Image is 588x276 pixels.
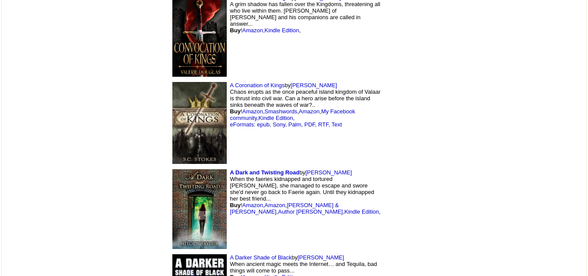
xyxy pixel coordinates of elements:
[230,108,241,115] b: Buy
[230,82,285,89] a: A Coronation of Kings
[230,169,380,215] font: by When the faeries kidnapped and tortured [PERSON_NAME], she managed to escape and swore she'd n...
[390,183,425,235] img: shim.gif
[172,82,227,164] img: 67715.jpg
[265,108,297,115] a: Smashwords
[265,202,286,208] a: Amazon
[390,10,425,62] img: shim.gif
[344,208,379,215] a: Kindle Edition
[242,27,263,34] a: Amazon
[230,27,241,34] b: Buy
[433,126,435,128] img: shim.gif
[230,202,339,215] a: [PERSON_NAME] & [PERSON_NAME]
[230,169,299,176] a: A Dark and Twisting Road
[306,169,352,176] a: [PERSON_NAME]
[242,202,263,208] a: Amazon
[291,82,337,89] a: [PERSON_NAME]
[390,97,425,149] img: shim.gif
[230,108,355,121] a: My Facebook community
[278,208,343,215] a: Author [PERSON_NAME]
[230,121,342,128] a: eFormats: epub, Sony, Palm, PDF, RTF, Text
[230,202,241,208] b: Buy
[230,82,380,128] font: by Chaos erupts as the once peaceful island kingdom of Valaar is thrust into civil war. Can a her...
[433,212,435,214] img: shim.gif
[299,108,320,115] a: Amazon
[172,169,227,249] img: 76133.jpg
[433,38,435,41] img: shim.gif
[242,108,263,115] a: Amazon
[259,115,293,121] a: Kindle Edition
[230,254,292,261] a: A Darker Shade of Black
[298,254,344,261] a: [PERSON_NAME]
[265,27,299,34] a: Kindle Edition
